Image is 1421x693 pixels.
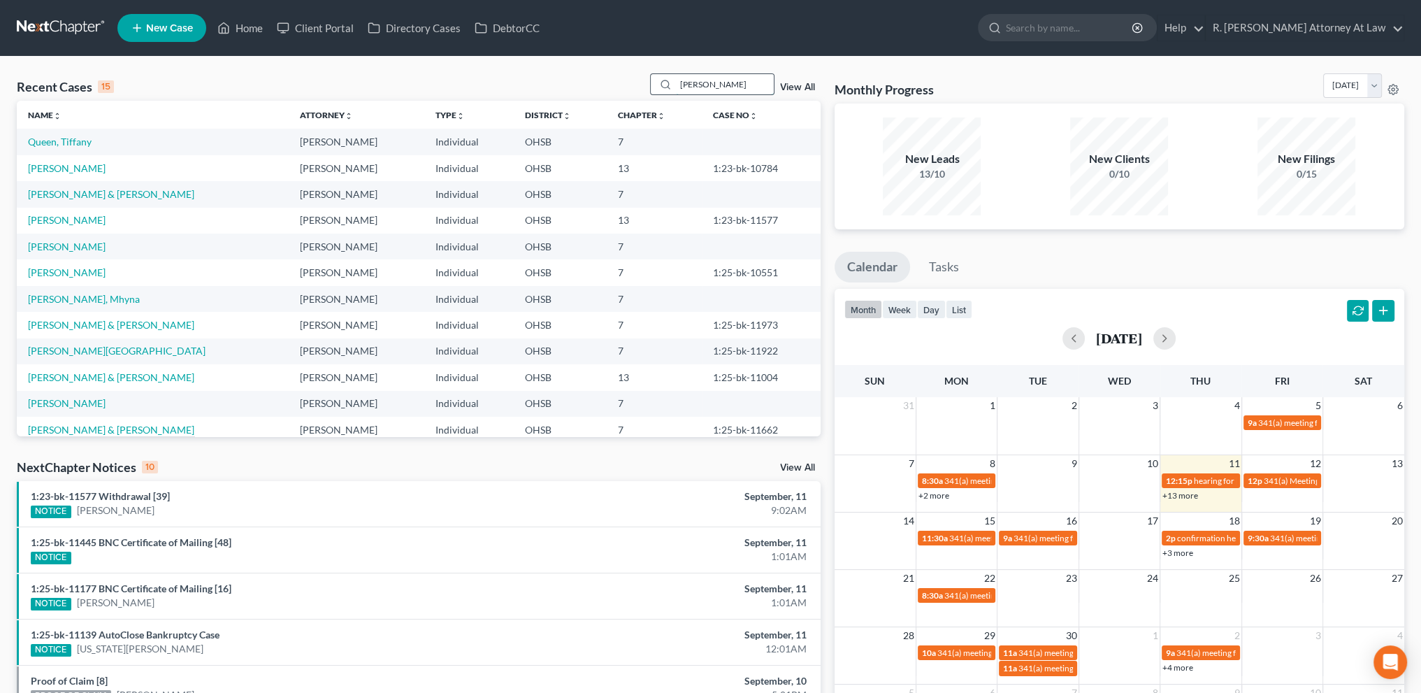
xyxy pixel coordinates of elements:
[1162,490,1198,501] a: +13 more
[1166,476,1192,486] span: 12:15p
[28,214,106,226] a: [PERSON_NAME]
[28,319,194,331] a: [PERSON_NAME] & [PERSON_NAME]
[28,162,106,174] a: [PERSON_NAME]
[1314,397,1322,414] span: 5
[835,81,934,98] h3: Monthly Progress
[907,455,916,472] span: 7
[1029,375,1047,387] span: Tue
[937,648,1146,658] span: 341(a) meeting for [PERSON_NAME] & [PERSON_NAME]
[1146,570,1160,587] span: 24
[702,259,821,285] td: 1:25-bk-10551
[300,110,353,120] a: Attorneyunfold_more
[289,129,424,155] td: [PERSON_NAME]
[514,181,607,207] td: OHSB
[618,110,665,120] a: Chapterunfold_more
[1264,476,1399,486] span: 341(a) Meeting for [PERSON_NAME]
[1308,513,1322,529] span: 19
[557,642,807,656] div: 12:01AM
[1227,455,1241,472] span: 11
[424,417,514,443] td: Individual
[424,181,514,207] td: Individual
[1096,331,1142,345] h2: [DATE]
[1065,627,1079,644] span: 30
[456,112,465,120] i: unfold_more
[922,533,948,543] span: 11:30a
[780,463,815,473] a: View All
[210,15,270,41] a: Home
[1248,533,1269,543] span: 9:30a
[1065,513,1079,529] span: 16
[424,208,514,234] td: Individual
[902,570,916,587] span: 21
[514,129,607,155] td: OHSB
[835,252,910,283] a: Calendar
[1233,627,1241,644] span: 2
[563,112,571,120] i: unfold_more
[424,312,514,338] td: Individual
[270,15,361,41] a: Client Portal
[865,375,885,387] span: Sun
[702,155,821,181] td: 1:23-bk-10784
[607,155,702,181] td: 13
[1308,455,1322,472] span: 12
[28,110,62,120] a: Nameunfold_more
[1373,645,1407,679] div: Open Intercom Messenger
[289,417,424,443] td: [PERSON_NAME]
[944,590,1163,601] span: 341(a) meeting for [PERSON_NAME] III & [PERSON_NAME]
[514,259,607,285] td: OHSB
[1190,375,1211,387] span: Thu
[424,338,514,364] td: Individual
[1003,533,1012,543] span: 9a
[1355,375,1372,387] span: Sat
[289,259,424,285] td: [PERSON_NAME]
[607,312,702,338] td: 7
[557,550,807,564] div: 1:01AM
[289,234,424,259] td: [PERSON_NAME]
[557,674,807,688] div: September, 10
[882,300,917,319] button: week
[514,338,607,364] td: OHSB
[844,300,882,319] button: month
[1065,570,1079,587] span: 23
[424,286,514,312] td: Individual
[557,490,807,503] div: September, 11
[983,513,997,529] span: 15
[557,628,807,642] div: September, 11
[31,675,108,687] a: Proof of Claim [8]
[1176,648,1311,658] span: 341(a) meeting for [PERSON_NAME]
[607,391,702,417] td: 7
[1070,167,1168,181] div: 0/10
[922,476,943,486] span: 8:30a
[607,208,702,234] td: 13
[424,129,514,155] td: Individual
[922,648,936,658] span: 10a
[1314,627,1322,644] span: 3
[780,83,815,92] a: View All
[607,286,702,312] td: 7
[1194,476,1301,486] span: hearing for [PERSON_NAME]
[1390,570,1404,587] span: 27
[557,503,807,517] div: 9:02AM
[1166,648,1175,658] span: 9a
[17,78,114,95] div: Recent Cases
[1157,15,1204,41] a: Help
[1003,663,1017,673] span: 11a
[1257,167,1355,181] div: 0/15
[702,312,821,338] td: 1:25-bk-11973
[944,476,1079,486] span: 341(a) meeting for [PERSON_NAME]
[289,338,424,364] td: [PERSON_NAME]
[607,259,702,285] td: 7
[944,375,969,387] span: Mon
[1390,455,1404,472] span: 13
[1018,648,1153,658] span: 341(a) meeting for [PERSON_NAME]
[31,552,71,564] div: NOTICE
[1396,627,1404,644] span: 4
[514,208,607,234] td: OHSB
[1151,397,1160,414] span: 3
[1227,513,1241,529] span: 18
[1390,513,1404,529] span: 20
[31,598,71,610] div: NOTICE
[28,397,106,409] a: [PERSON_NAME]
[918,490,949,501] a: +2 more
[1018,663,1153,673] span: 341(a) meeting for [PERSON_NAME]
